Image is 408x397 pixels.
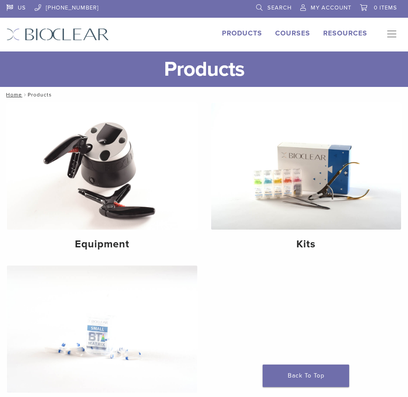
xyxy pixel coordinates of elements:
a: Back To Top [263,365,349,387]
h4: Equipment [14,237,190,252]
nav: Primary Navigation [380,28,402,41]
span: / [22,93,28,97]
span: Search [267,4,292,11]
a: Products [222,29,262,38]
a: Kits [211,103,402,258]
a: Courses [275,29,310,38]
img: Reorder Components [7,266,197,392]
span: 0 items [374,4,397,11]
img: Kits [211,103,402,230]
h4: Kits [218,237,395,252]
a: Equipment [7,103,197,258]
a: Home [3,92,22,98]
img: Bioclear [6,28,109,41]
img: Equipment [7,103,197,230]
span: My Account [311,4,351,11]
a: Resources [323,29,367,38]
